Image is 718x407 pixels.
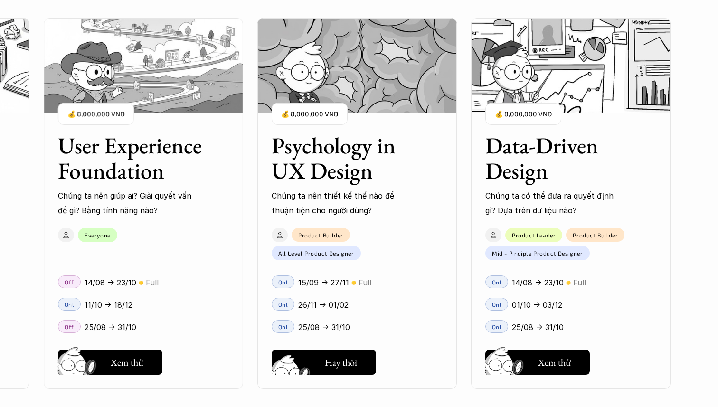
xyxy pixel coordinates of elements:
[485,350,590,375] button: Xem thử
[492,301,502,308] p: Onl
[485,133,633,183] h3: Data-Driven Design
[85,232,111,238] p: Everyone
[272,350,376,375] button: Hay thôi
[146,275,159,290] p: Full
[573,232,618,238] p: Product Builder
[492,323,502,330] p: Onl
[492,250,583,256] p: Mid - Pinciple Product Designer
[85,275,136,290] p: 14/08 -> 23/10
[495,108,552,121] p: 💰 8,000,000 VND
[58,189,196,218] p: Chúng ta nên giúp ai? Giải quyết vấn đề gì? Bằng tính năng nào?
[278,250,354,256] p: All Level Product Designer
[538,356,571,369] h5: Xem thử
[573,275,586,290] p: Full
[281,108,338,121] p: 💰 8,000,000 VND
[566,279,571,286] p: 🟡
[111,356,143,369] h5: Xem thử
[278,301,288,308] p: Onl
[85,298,132,312] p: 11/10 -> 18/12
[512,232,556,238] p: Product Leader
[485,346,590,375] a: Xem thử
[278,279,288,285] p: Onl
[359,275,371,290] p: Full
[298,232,343,238] p: Product Builder
[67,108,124,121] p: 💰 8,000,000 VND
[485,189,623,218] p: Chúng ta có thể đưa ra quyết định gì? Dựa trên dữ liệu nào?
[58,133,205,183] h3: User Experience Foundation
[85,320,136,334] p: 25/08 -> 31/10
[325,356,357,369] h5: Hay thôi
[278,323,288,330] p: Onl
[512,275,564,290] p: 14/08 -> 23/10
[298,298,349,312] p: 26/11 -> 01/02
[272,189,409,218] p: Chúng ta nên thiết kế thế nào để thuận tiện cho người dùng?
[272,133,419,183] h3: Psychology in UX Design
[58,346,162,375] a: Xem thử
[492,279,502,285] p: Onl
[139,279,143,286] p: 🟡
[512,320,564,334] p: 25/08 -> 31/10
[58,350,162,375] button: Xem thử
[351,279,356,286] p: 🟡
[512,298,562,312] p: 01/10 -> 03/12
[272,346,376,375] a: Hay thôi
[298,275,349,290] p: 15/09 -> 27/11
[298,320,350,334] p: 25/08 -> 31/10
